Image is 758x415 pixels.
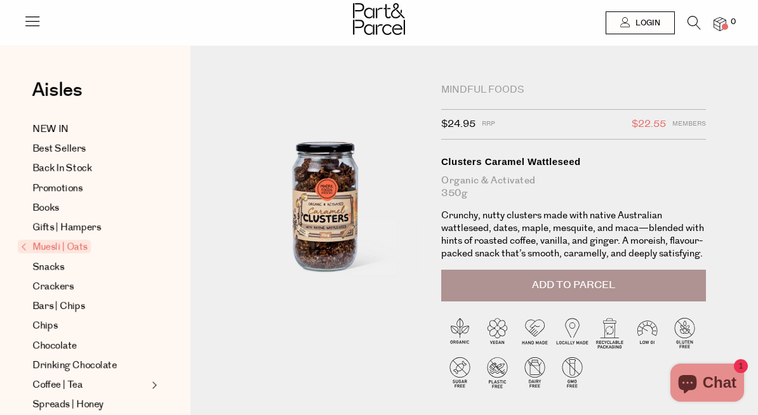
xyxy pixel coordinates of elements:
[32,181,148,196] a: Promotions
[632,116,666,133] span: $22.55
[353,3,405,35] img: Part&Parcel
[441,314,479,352] img: P_P-ICONS-Live_Bec_V11_Organic.svg
[18,240,91,253] span: Muesli | Oats
[32,201,59,216] span: Books
[32,260,148,275] a: Snacks
[532,278,615,293] span: Add to Parcel
[21,240,148,255] a: Muesli | Oats
[554,353,591,391] img: P_P-ICONS-Live_Bec_V11_GMO_Free.svg
[32,260,64,275] span: Snacks
[32,279,148,294] a: Crackers
[32,142,148,157] a: Best Sellers
[32,81,83,112] a: Aisles
[32,358,148,373] a: Drinking Chocolate
[441,84,706,96] div: Mindful Foods
[32,161,148,176] a: Back In Stock
[32,76,83,104] span: Aisles
[32,142,86,157] span: Best Sellers
[32,378,83,393] span: Coffee | Tea
[32,161,92,176] span: Back In Stock
[32,358,117,373] span: Drinking Chocolate
[32,338,148,353] a: Chocolate
[441,353,479,391] img: P_P-ICONS-Live_Bec_V11_Sugar_Free.svg
[441,155,706,168] div: Clusters Caramel Wattleseed
[628,314,666,352] img: P_P-ICONS-Live_Bec_V11_Low_Gi.svg
[482,116,495,133] span: RRP
[32,201,148,216] a: Books
[672,116,706,133] span: Members
[32,122,148,137] a: NEW IN
[714,17,726,30] a: 0
[229,84,422,312] img: Clusters Caramel Wattleseed
[441,270,706,301] button: Add to Parcel
[32,319,148,334] a: Chips
[479,314,516,352] img: P_P-ICONS-Live_Bec_V11_Vegan.svg
[591,314,628,352] img: P_P-ICONS-Live_Bec_V11_Recyclable_Packaging.svg
[32,397,103,412] span: Spreads | Honey
[32,122,69,137] span: NEW IN
[667,364,748,405] inbox-online-store-chat: Shopify online store chat
[632,18,660,29] span: Login
[32,299,85,314] span: Bars | Chips
[32,338,77,353] span: Chocolate
[32,319,58,334] span: Chips
[441,209,706,260] p: Crunchy, nutty clusters made with native Australian wattleseed, dates, maple, mesquite, and maca—...
[32,220,101,235] span: Gifts | Hampers
[479,353,516,391] img: P_P-ICONS-Live_Bec_V11_Plastic_Free.svg
[149,378,157,393] button: Expand/Collapse Coffee | Tea
[32,220,148,235] a: Gifts | Hampers
[441,175,706,200] div: Organic & Activated 350g
[554,314,591,352] img: P_P-ICONS-Live_Bec_V11_Locally_Made_2.svg
[32,378,148,393] a: Coffee | Tea
[32,279,74,294] span: Crackers
[666,314,703,352] img: P_P-ICONS-Live_Bec_V11_Gluten_Free.svg
[441,116,475,133] span: $24.95
[606,11,675,34] a: Login
[32,299,148,314] a: Bars | Chips
[516,314,554,352] img: P_P-ICONS-Live_Bec_V11_Handmade.svg
[32,181,83,196] span: Promotions
[32,397,148,412] a: Spreads | Honey
[728,16,739,28] span: 0
[516,353,554,391] img: P_P-ICONS-Live_Bec_V11_Dairy_Free.svg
